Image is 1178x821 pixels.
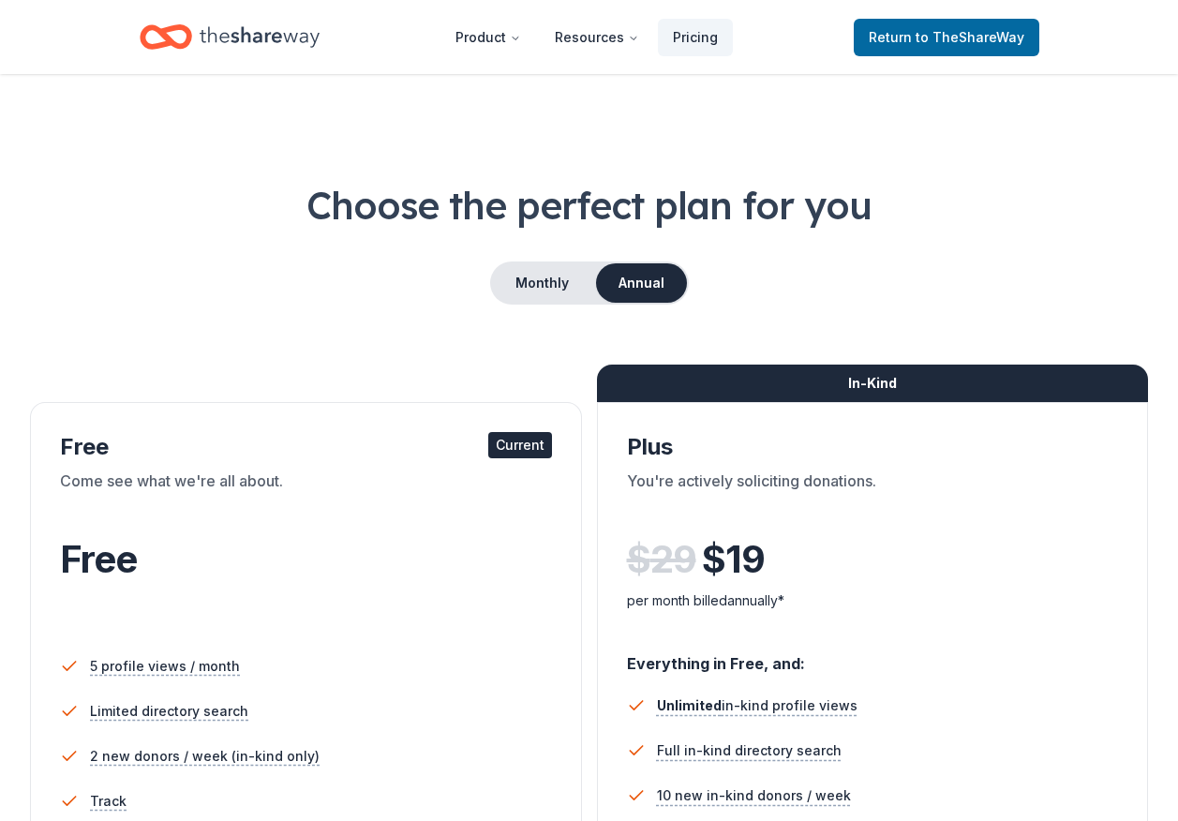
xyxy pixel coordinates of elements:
button: Annual [596,263,687,303]
span: in-kind profile views [657,697,857,713]
button: Resources [540,19,654,56]
div: Plus [627,432,1119,462]
div: In-Kind [597,365,1149,402]
span: Return [869,26,1024,49]
span: $ 19 [702,533,765,586]
button: Monthly [492,263,592,303]
span: Full in-kind directory search [657,739,842,762]
span: 10 new in-kind donors / week [657,784,851,807]
a: Home [140,15,320,59]
button: Product [440,19,536,56]
div: Free [60,432,552,462]
div: Current [488,432,552,458]
span: Limited directory search [90,700,248,723]
div: per month billed annually* [627,590,1119,612]
div: You're actively soliciting donations. [627,470,1119,522]
a: Pricing [658,19,733,56]
div: Everything in Free, and: [627,636,1119,676]
span: to TheShareWay [916,29,1024,45]
span: Track [90,790,127,813]
span: 5 profile views / month [90,655,240,678]
h1: Choose the perfect plan for you [30,179,1148,231]
a: Returnto TheShareWay [854,19,1039,56]
span: Free [60,536,137,582]
nav: Main [440,15,733,59]
div: Come see what we're all about. [60,470,552,522]
span: Unlimited [657,697,722,713]
span: 2 new donors / week (in-kind only) [90,745,320,768]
